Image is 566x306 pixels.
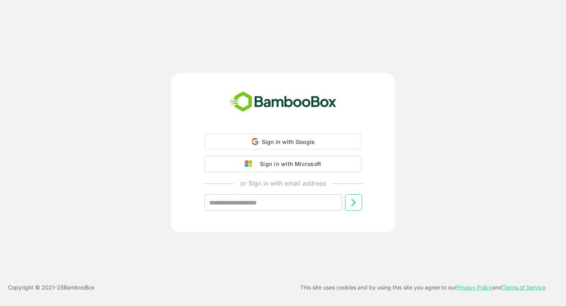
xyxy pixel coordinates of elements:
[300,283,546,292] p: This site uses cookies and by using this site you agree to our and
[240,179,326,188] p: or Sign in with email address
[256,159,321,169] div: Sign in with Microsoft
[8,283,95,292] p: Copyright © 2021- 25 BambooBox
[204,134,362,149] div: Sign in with Google
[204,156,362,172] button: Sign in with Microsoft
[226,89,341,115] img: bamboobox
[456,284,492,291] a: Privacy Policy
[262,138,315,145] span: Sign in with Google
[502,284,546,291] a: Terms of Service
[245,160,256,168] img: google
